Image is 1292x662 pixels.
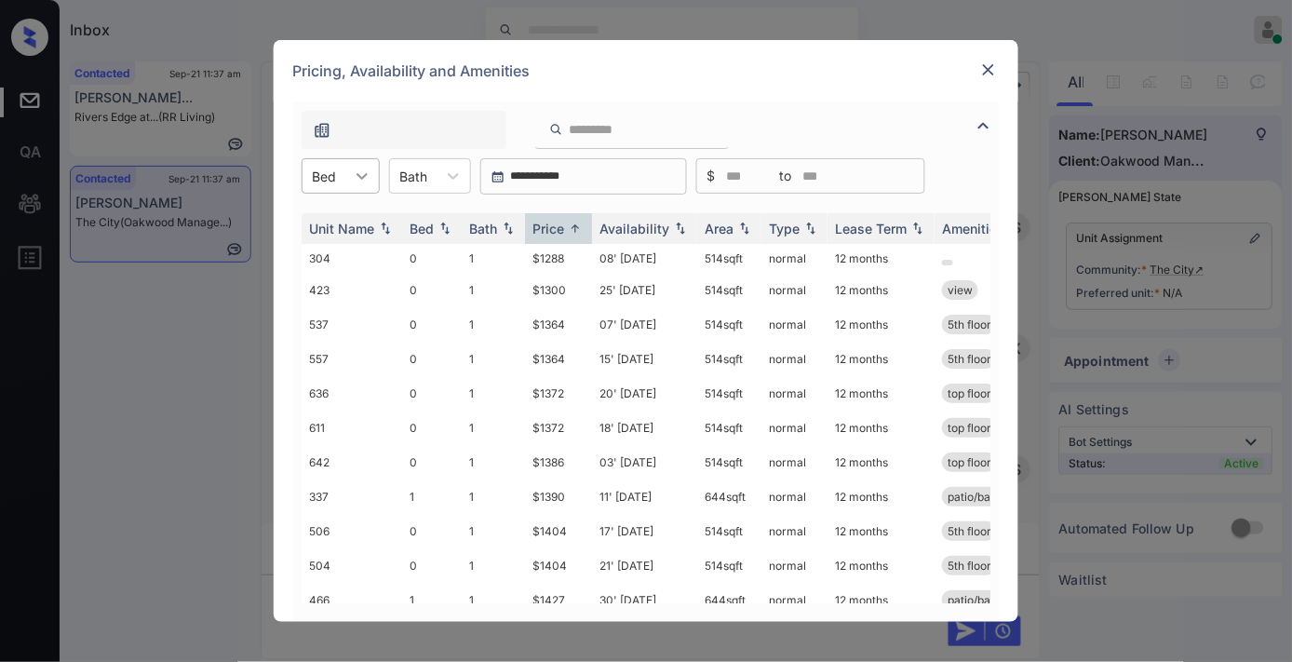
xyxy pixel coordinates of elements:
td: 1 [462,480,525,514]
span: top floor [948,421,991,435]
td: 0 [402,548,462,583]
td: $1404 [525,514,592,548]
td: 07' [DATE] [592,307,697,342]
td: 514 sqft [697,307,761,342]
td: 12 months [828,376,935,411]
span: 5th floor [948,317,991,331]
td: 21' [DATE] [592,548,697,583]
td: 557 [302,342,402,376]
td: 1 [462,342,525,376]
td: 1 [462,548,525,583]
td: 642 [302,445,402,480]
span: 5th floor [948,352,991,366]
img: sorting [376,223,395,236]
span: 5th floor [948,559,991,573]
td: 12 months [828,548,935,583]
td: $1404 [525,548,592,583]
td: 423 [302,273,402,307]
td: 15' [DATE] [592,342,697,376]
td: 12 months [828,342,935,376]
span: top floor [948,455,991,469]
td: 0 [402,244,462,273]
span: view [948,283,973,297]
td: normal [761,244,828,273]
td: 514 sqft [697,514,761,548]
td: 12 months [828,307,935,342]
span: $ [707,166,715,186]
td: 514 sqft [697,273,761,307]
td: normal [761,583,828,617]
td: 514 sqft [697,244,761,273]
td: 337 [302,480,402,514]
td: 1 [402,583,462,617]
td: 12 months [828,445,935,480]
td: 12 months [828,273,935,307]
span: patio/balcony [948,593,1019,607]
td: 466 [302,583,402,617]
img: icon-zuma [973,115,995,137]
td: 1 [462,307,525,342]
td: 0 [402,342,462,376]
td: 08' [DATE] [592,244,697,273]
div: Amenities [942,221,1004,236]
img: close [979,61,998,79]
img: icon-zuma [313,121,331,140]
div: Price [532,221,564,236]
img: sorting [801,223,820,236]
td: 30' [DATE] [592,583,697,617]
td: 1 [462,273,525,307]
td: 18' [DATE] [592,411,697,445]
div: Lease Term [835,221,907,236]
div: Availability [599,221,669,236]
div: Type [769,221,800,236]
img: sorting [566,222,585,236]
div: Bed [410,221,434,236]
td: 506 [302,514,402,548]
td: 1 [402,480,462,514]
td: $1364 [525,342,592,376]
td: normal [761,376,828,411]
div: Pricing, Availability and Amenities [274,40,1018,101]
span: patio/balcony [948,490,1019,504]
td: 636 [302,376,402,411]
td: 1 [462,376,525,411]
td: 20' [DATE] [592,376,697,411]
img: sorting [908,223,927,236]
td: 504 [302,548,402,583]
td: 03' [DATE] [592,445,697,480]
td: 0 [402,514,462,548]
td: 0 [402,273,462,307]
td: $1300 [525,273,592,307]
div: Bath [469,221,497,236]
td: 0 [402,307,462,342]
td: 514 sqft [697,548,761,583]
td: 1 [462,244,525,273]
td: normal [761,273,828,307]
img: sorting [499,223,518,236]
td: 11' [DATE] [592,480,697,514]
td: 514 sqft [697,342,761,376]
div: Unit Name [309,221,374,236]
td: 1 [462,445,525,480]
td: 304 [302,244,402,273]
td: 644 sqft [697,480,761,514]
img: sorting [735,223,754,236]
td: 0 [402,411,462,445]
span: 5th floor [948,524,991,538]
img: icon-zuma [549,121,563,138]
img: sorting [671,223,690,236]
td: $1390 [525,480,592,514]
td: $1372 [525,411,592,445]
span: top floor [948,386,991,400]
td: normal [761,548,828,583]
td: 537 [302,307,402,342]
span: to [780,166,792,186]
td: 0 [402,445,462,480]
td: normal [761,445,828,480]
td: 12 months [828,480,935,514]
td: 25' [DATE] [592,273,697,307]
td: 12 months [828,514,935,548]
td: normal [761,307,828,342]
td: 514 sqft [697,376,761,411]
td: $1427 [525,583,592,617]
